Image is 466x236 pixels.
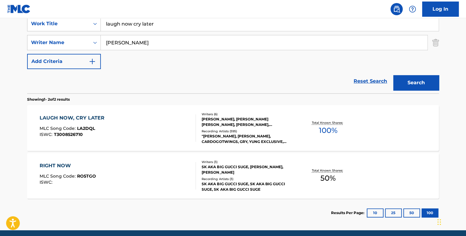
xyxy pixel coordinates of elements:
span: LA2DQL [77,126,95,131]
button: 10 [367,208,383,217]
img: search [393,5,400,13]
button: 100 [422,208,438,217]
div: [PERSON_NAME], [PERSON_NAME] [PERSON_NAME], [PERSON_NAME], [PERSON_NAME] [PERSON_NAME], [PERSON_N... [202,116,294,127]
img: 9d2ae6d4665cec9f34b9.svg [89,58,96,65]
div: Writer Name [31,39,86,46]
div: Drag [437,213,441,231]
a: Reset Search [351,75,390,88]
span: MLC Song Code : [40,126,77,131]
a: LAUGH NOW, CRY LATERMLC Song Code:LA2DQLISWC:T3008526710Writers (6)[PERSON_NAME], [PERSON_NAME] [... [27,105,439,151]
button: Add Criteria [27,54,101,69]
div: Writers ( 6 ) [202,112,294,116]
span: 50 % [320,173,336,184]
img: Delete Criterion [432,35,439,50]
div: LAUGH NOW, CRY LATER [40,114,108,122]
button: 50 [403,208,420,217]
span: RO5TGO [77,173,96,179]
div: RIGHT NOW [40,162,96,169]
div: SK AKA BIG GUCCI SUGE, [PERSON_NAME], [PERSON_NAME] [202,164,294,175]
iframe: Chat Widget [436,207,466,236]
button: 25 [385,208,402,217]
span: ISWC : [40,179,54,185]
a: Log In [422,2,459,17]
a: Public Search [390,3,403,15]
span: T3008526710 [54,132,83,137]
div: Recording Artists ( 595 ) [202,129,294,134]
div: Work Title [31,20,86,27]
p: Showing 1 - 2 of 2 results [27,97,70,102]
form: Search Form [27,16,439,93]
img: MLC Logo [7,5,31,13]
button: Search [393,75,439,90]
img: help [409,5,416,13]
span: 100 % [319,125,337,136]
span: MLC Song Code : [40,173,77,179]
div: "[PERSON_NAME], [PERSON_NAME], CARDOGOTWINGS, GRY, YUNG EXCLUSIVE, [PERSON_NAME]", [PERSON_NAME],... [202,134,294,144]
div: Writers ( 3 ) [202,160,294,164]
a: RIGHT NOWMLC Song Code:RO5TGOISWC:Writers (3)SK AKA BIG GUCCI SUGE, [PERSON_NAME], [PERSON_NAME]R... [27,153,439,199]
div: Recording Artists ( 3 ) [202,177,294,181]
div: SK AKA BIG GUCCI SUGE, SK AKA BIG GUCCI SUGE, SK AKA BIG GUCCI SUGE [202,181,294,192]
p: Total Known Shares: [312,168,344,173]
div: Help [406,3,418,15]
p: Results Per Page: [331,210,366,216]
span: ISWC : [40,132,54,137]
p: Total Known Shares: [312,120,344,125]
